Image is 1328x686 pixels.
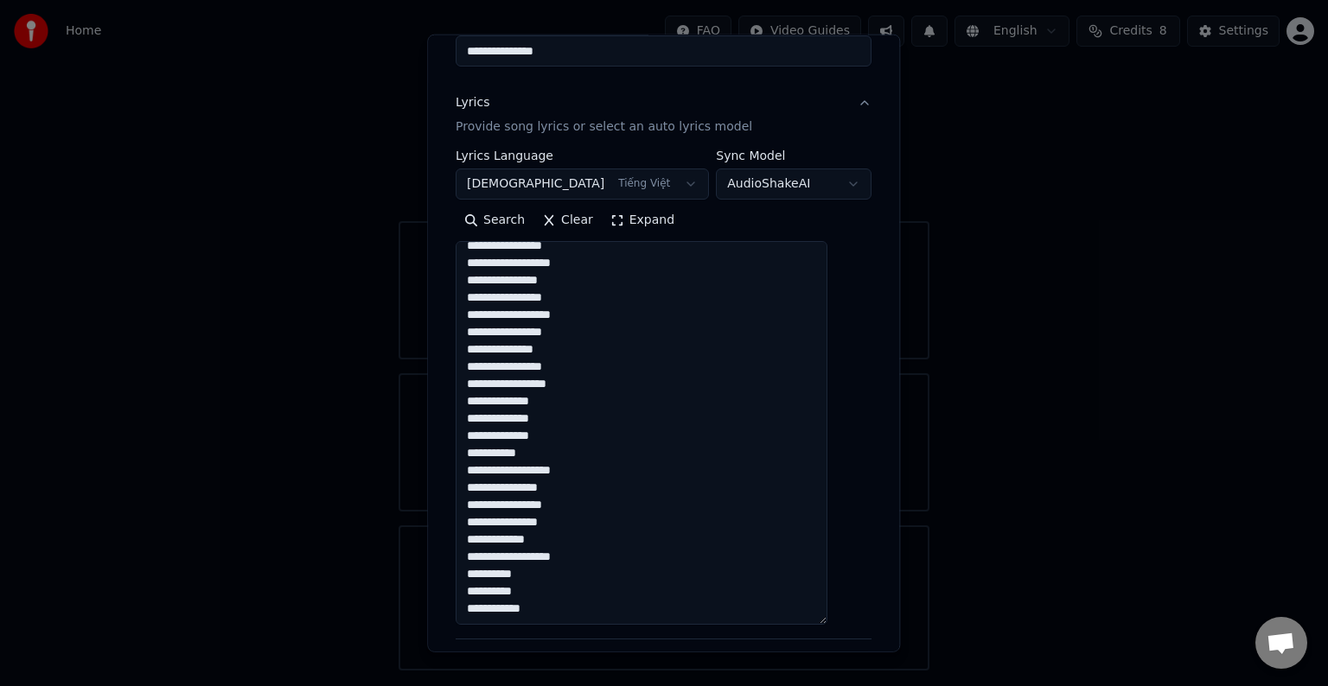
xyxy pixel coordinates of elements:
[717,149,872,162] label: Sync Model
[456,118,752,136] p: Provide song lyrics or select an auto lyrics model
[602,206,683,234] button: Expand
[456,94,489,111] div: Lyrics
[456,149,871,638] div: LyricsProvide song lyrics or select an auto lyrics model
[533,206,602,234] button: Clear
[456,206,533,234] button: Search
[456,80,871,149] button: LyricsProvide song lyrics or select an auto lyrics model
[456,149,709,162] label: Lyrics Language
